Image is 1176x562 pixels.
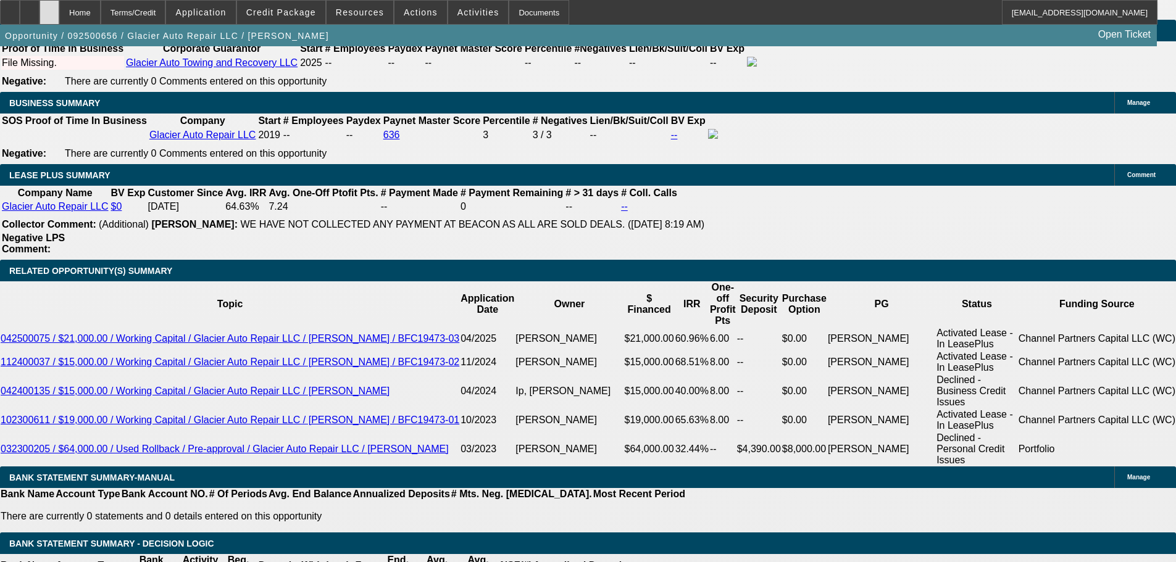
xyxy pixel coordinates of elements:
[515,327,623,350] td: [PERSON_NAME]
[709,56,745,70] td: --
[209,488,268,500] th: # Of Periods
[99,219,149,229] span: (Additional)
[675,350,709,374] td: 68.51%
[451,488,593,500] th: # Mts. Neg. [MEDICAL_DATA].
[936,281,1018,327] th: Status
[65,76,327,86] span: There are currently 0 Comments entered on this opportunity
[936,432,1018,466] td: Declined - Personal Credit Issues
[671,130,678,140] a: --
[936,350,1018,374] td: Activated Lease - In LeasePlus
[2,148,46,159] b: Negative:
[590,115,669,126] b: Lien/Bk/Suit/Coll
[624,350,675,374] td: $15,000.00
[624,281,675,327] th: $ Financed
[237,1,325,24] button: Credit Package
[736,281,782,327] th: Security Deposit
[149,130,256,140] a: Glacier Auto Repair LLC
[628,56,708,70] td: --
[1,444,449,454] a: 032300205 / $64,000.00 / Used Rollback / Pre-approval / Glacier Auto Repair LLC / [PERSON_NAME]
[736,408,782,432] td: --
[1018,350,1176,374] td: Channel Partners Capital LLC (WC)
[457,7,499,17] span: Activities
[736,350,782,374] td: --
[460,327,515,350] td: 04/2025
[425,57,522,68] div: --
[936,408,1018,432] td: Activated Lease - In LeasePlus
[336,7,384,17] span: Resources
[460,432,515,466] td: 03/2023
[460,350,515,374] td: 11/2024
[675,327,709,350] td: 60.96%
[148,200,224,213] td: [DATE]
[25,115,148,127] th: Proof of Time In Business
[525,57,572,68] div: --
[515,374,623,408] td: Ip, [PERSON_NAME]
[624,408,675,432] td: $19,000.00
[515,350,623,374] td: [PERSON_NAME]
[525,43,572,54] b: Percentile
[383,115,480,126] b: Paynet Master Score
[448,1,509,24] button: Activities
[18,188,93,198] b: Company Name
[533,130,588,141] div: 3 / 3
[325,43,386,54] b: # Employees
[782,327,827,350] td: $0.00
[782,374,827,408] td: $0.00
[624,432,675,466] td: $64,000.00
[574,43,627,54] b: #Negatives
[936,374,1018,408] td: Declined - Business Credit Issues
[5,31,329,41] span: Opportunity / 092500656 / Glacier Auto Repair LLC / [PERSON_NAME]
[2,57,123,68] div: File Missing.
[460,200,564,213] td: 0
[111,201,122,212] a: $0
[346,115,381,126] b: Paydex
[747,57,757,67] img: facebook-icon.png
[1018,327,1176,350] td: Channel Partners Capital LLC (WC)
[621,188,677,198] b: # Coll. Calls
[257,128,281,142] td: 2019
[709,350,736,374] td: 8.00
[782,432,827,466] td: $8,000.00
[9,170,111,180] span: LEASE PLUS SUMMARY
[55,488,121,500] th: Account Type
[1,415,459,425] a: 102300611 / $19,000.00 / Working Capital / Glacier Auto Repair LLC / [PERSON_NAME] / BFC19473-01
[827,350,936,374] td: [PERSON_NAME]
[782,350,827,374] td: $0.00
[111,188,146,198] b: BV Exp
[283,130,290,140] span: --
[151,219,238,229] b: [PERSON_NAME]:
[827,432,936,466] td: [PERSON_NAME]
[533,115,588,126] b: # Negatives
[9,539,214,548] span: Bank Statement Summary - Decision Logic
[736,374,782,408] td: --
[404,7,438,17] span: Actions
[2,201,109,212] a: Glacier Auto Repair LLC
[1018,432,1176,466] td: Portfolio
[1127,474,1150,481] span: Manage
[515,432,623,466] td: [PERSON_NAME]
[387,56,423,70] td: --
[708,129,718,139] img: facebook-icon.png
[1093,24,1156,45] a: Open Ticket
[515,408,623,432] td: [PERSON_NAME]
[352,488,450,500] th: Annualized Deposits
[121,488,209,500] th: Bank Account NO.
[709,281,736,327] th: One-off Profit Pts
[709,327,736,350] td: 6.00
[1018,281,1176,327] th: Funding Source
[175,7,226,17] span: Application
[327,1,393,24] button: Resources
[483,115,530,126] b: Percentile
[1127,99,1150,106] span: Manage
[240,219,704,229] span: WE HAVE NOT COLLECTED ANY PAYMENT AT BEACON AS ALL ARE SOLD DEALS. ([DATE] 8:19 AM)
[460,374,515,408] td: 04/2024
[460,408,515,432] td: 10/2023
[258,115,280,126] b: Start
[827,327,936,350] td: [PERSON_NAME]
[388,43,422,54] b: Paydex
[736,432,782,466] td: $4,390.00
[246,7,316,17] span: Credit Package
[709,374,736,408] td: 8.00
[299,56,323,70] td: 2025
[269,188,378,198] b: Avg. One-Off Ptofit Pts.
